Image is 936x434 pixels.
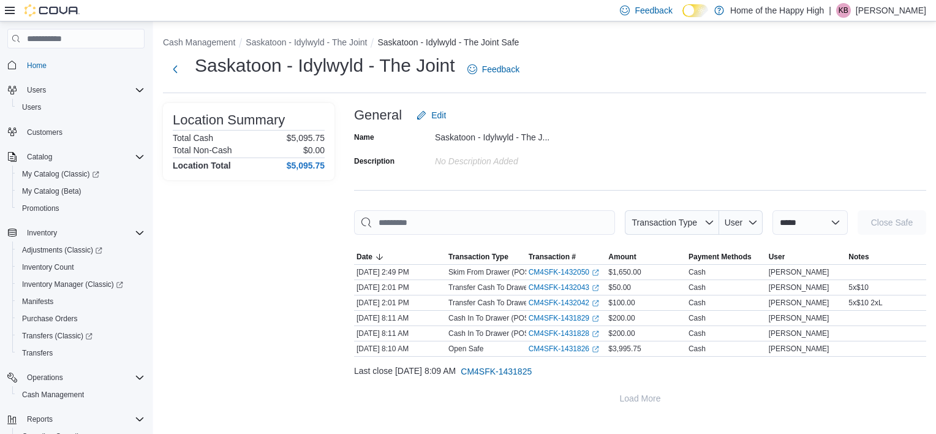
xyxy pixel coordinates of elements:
a: Adjustments (Classic) [12,242,149,259]
h4: Location Total [173,161,231,170]
div: Cash [689,283,706,292]
button: Users [2,82,149,99]
button: Next [163,57,187,82]
a: Home [22,58,51,73]
span: Transfers (Classic) [22,331,92,341]
button: Date [354,249,446,264]
span: Transaction # [529,252,576,262]
button: User [766,249,847,264]
h1: Saskatoon - Idylwyld - The Joint [195,53,455,78]
button: Users [22,83,51,97]
button: User [719,210,763,235]
button: Transfers [12,345,149,362]
span: Inventory Count [22,262,74,272]
span: Load More [620,392,661,405]
span: Payment Methods [689,252,752,262]
button: Reports [22,412,58,427]
span: Date [357,252,372,262]
label: Description [354,156,394,166]
div: [DATE] 2:01 PM [354,280,446,295]
h4: $5,095.75 [287,161,325,170]
span: $200.00 [608,329,635,338]
span: Adjustments (Classic) [17,243,145,257]
img: Cova [25,4,80,17]
button: Load More [354,386,926,411]
span: Adjustments (Classic) [22,245,102,255]
p: Open Safe [448,344,483,354]
button: Customers [2,123,149,141]
span: Catalog [27,152,52,162]
button: Inventory [22,226,62,240]
span: Inventory Count [17,260,145,275]
span: Cash Management [17,387,145,402]
a: Transfers [17,346,58,360]
span: My Catalog (Beta) [22,186,81,196]
input: Dark Mode [682,4,708,17]
div: Karlen Boucher [836,3,851,18]
button: Reports [2,411,149,428]
p: Skim From Drawer (POS1) [448,267,536,277]
input: This is a search bar. As you type, the results lower in the page will automatically filter. [354,210,615,235]
a: CM4SFK-1432043External link [529,283,599,292]
span: CM4SFK-1431825 [461,365,532,378]
span: Promotions [22,204,59,213]
a: Inventory Manager (Classic) [17,277,128,292]
div: [DATE] 2:01 PM [354,295,446,310]
span: User [725,218,743,227]
a: My Catalog (Classic) [12,166,149,183]
div: Cash [689,329,706,338]
span: Notes [848,252,869,262]
button: Saskatoon - Idylwyld - The Joint [246,37,367,47]
span: [PERSON_NAME] [769,283,829,292]
span: [PERSON_NAME] [769,298,829,308]
span: Feedback [635,4,672,17]
a: Manifests [17,294,58,309]
div: [DATE] 2:49 PM [354,265,446,280]
span: Amount [608,252,636,262]
div: Cash [689,267,706,277]
p: | [829,3,831,18]
a: Transfers (Classic) [12,327,149,345]
a: Feedback [462,57,524,82]
span: Inventory Manager (Classic) [22,280,123,289]
span: My Catalog (Classic) [22,169,99,179]
div: [DATE] 8:10 AM [354,341,446,356]
a: CM4SFK-1432050External link [529,267,599,277]
span: Customers [22,124,145,140]
div: Cash [689,344,706,354]
svg: External link [592,346,599,353]
p: Cash In To Drawer (POS2) [448,313,536,323]
span: Operations [22,370,145,385]
span: 5x$10 [848,283,869,292]
span: Transfers [22,348,53,358]
span: $50.00 [608,283,631,292]
span: Home [27,61,47,70]
button: Purchase Orders [12,310,149,327]
p: Home of the Happy High [730,3,824,18]
button: Operations [2,369,149,386]
button: Catalog [22,150,57,164]
span: $3,995.75 [608,344,641,354]
span: $1,650.00 [608,267,641,277]
h6: Total Cash [173,133,213,143]
span: Purchase Orders [22,314,78,324]
button: Transaction Type [446,249,526,264]
span: Manifests [17,294,145,309]
a: CM4SFK-1431828External link [529,329,599,338]
a: My Catalog (Classic) [17,167,104,181]
button: Payment Methods [686,249,766,264]
span: Transaction Type [448,252,508,262]
h3: General [354,108,402,123]
span: Close Safe [871,216,913,229]
span: Promotions [17,201,145,216]
svg: External link [592,330,599,338]
button: Inventory Count [12,259,149,276]
span: My Catalog (Classic) [17,167,145,181]
span: Operations [27,373,63,383]
span: My Catalog (Beta) [17,184,145,199]
p: $0.00 [303,145,325,155]
span: Home [22,57,145,72]
div: [DATE] 8:11 AM [354,311,446,325]
span: Manifests [22,297,53,306]
button: Close Safe [858,210,926,235]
